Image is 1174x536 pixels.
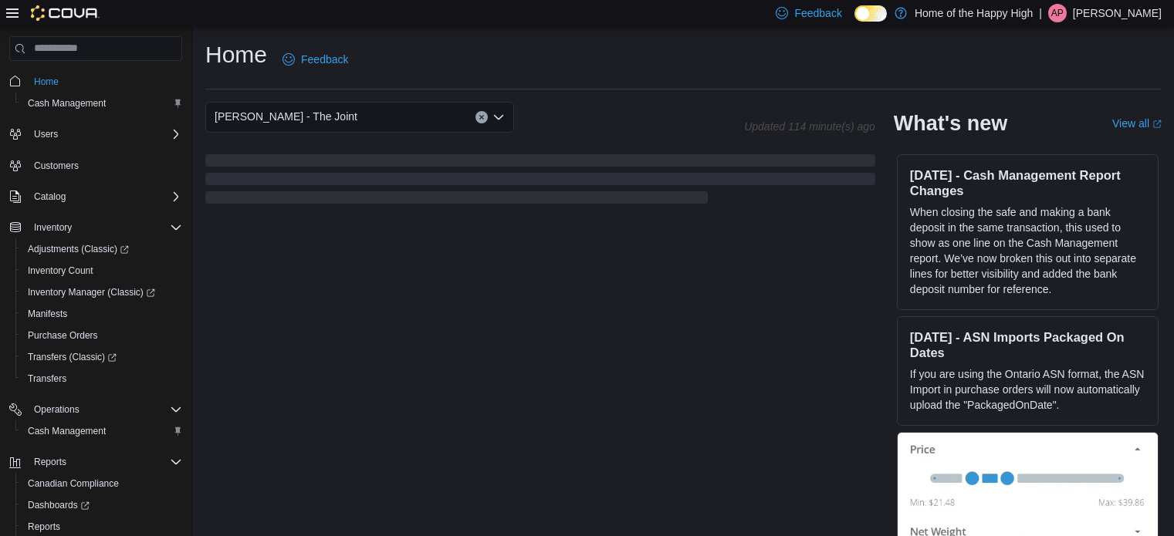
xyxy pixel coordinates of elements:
[28,218,182,237] span: Inventory
[28,265,93,277] span: Inventory Count
[28,156,182,175] span: Customers
[22,369,182,388] span: Transfers
[34,403,80,416] span: Operations
[22,326,104,345] a: Purchase Orders
[28,243,129,255] span: Adjustments (Classic)
[28,308,67,320] span: Manifests
[22,517,182,536] span: Reports
[15,473,188,494] button: Canadian Compliance
[3,451,188,473] button: Reports
[22,94,112,113] a: Cash Management
[205,39,267,70] h1: Home
[894,111,1007,136] h2: What's new
[3,217,188,238] button: Inventory
[28,453,182,471] span: Reports
[28,125,64,143] button: Users
[3,70,188,93] button: Home
[15,346,188,368] a: Transfers (Classic)
[854,5,887,22] input: Dark Mode
[22,422,182,440] span: Cash Management
[15,420,188,442] button: Cash Management
[28,97,106,110] span: Cash Management
[215,107,357,126] span: [PERSON_NAME] - The Joint
[28,286,155,298] span: Inventory Manager (Classic)
[910,204,1145,297] p: When closing the safe and making a bank deposit in the same transaction, this used to show as one...
[28,373,66,385] span: Transfers
[3,154,188,177] button: Customers
[28,351,117,363] span: Transfers (Classic)
[22,422,112,440] a: Cash Management
[3,186,188,207] button: Catalog
[28,400,182,419] span: Operations
[15,93,188,114] button: Cash Management
[744,120,875,133] p: Updated 114 minute(s) ago
[910,366,1145,413] p: If you are using the Ontario ASN format, the ASN Import in purchase orders will now automatically...
[34,190,66,203] span: Catalog
[22,261,182,280] span: Inventory Count
[28,72,65,91] a: Home
[910,329,1145,360] h3: [DATE] - ASN Imports Packaged On Dates
[22,305,182,323] span: Manifests
[475,111,488,123] button: Clear input
[28,157,85,175] a: Customers
[15,303,188,325] button: Manifests
[34,221,72,234] span: Inventory
[1051,4,1064,22] span: AP
[31,5,100,21] img: Cova
[22,517,66,536] a: Reports
[794,5,841,21] span: Feedback
[22,474,182,493] span: Canadian Compliance
[34,76,59,88] span: Home
[276,44,354,75] a: Feedback
[22,348,123,366] a: Transfers (Classic)
[28,125,182,143] span: Users
[15,494,188,516] a: Dashboards
[910,167,1145,198] h3: [DATE] - Cash Management Report Changes
[22,240,135,258] a: Adjustments (Classic)
[28,499,90,511] span: Dashboards
[15,368,188,389] button: Transfers
[1039,4,1042,22] p: |
[15,325,188,346] button: Purchase Orders
[22,474,125,493] a: Canadian Compliance
[28,329,98,342] span: Purchase Orders
[28,477,119,490] span: Canadian Compliance
[22,283,161,302] a: Inventory Manager (Classic)
[22,496,96,514] a: Dashboards
[3,123,188,145] button: Users
[22,305,73,323] a: Manifests
[15,260,188,281] button: Inventory Count
[28,187,72,206] button: Catalog
[28,72,182,91] span: Home
[28,400,86,419] button: Operations
[22,348,182,366] span: Transfers (Classic)
[15,281,188,303] a: Inventory Manager (Classic)
[492,111,505,123] button: Open list of options
[28,218,78,237] button: Inventory
[15,238,188,260] a: Adjustments (Classic)
[22,283,182,302] span: Inventory Manager (Classic)
[915,4,1033,22] p: Home of the Happy High
[34,128,58,140] span: Users
[34,160,79,172] span: Customers
[1048,4,1067,22] div: Andrew Peers
[22,261,100,280] a: Inventory Count
[3,399,188,420] button: Operations
[22,369,73,388] a: Transfers
[28,453,73,471] button: Reports
[22,240,182,258] span: Adjustments (Classic)
[22,326,182,345] span: Purchase Orders
[28,521,60,533] span: Reports
[205,157,875,207] span: Loading
[1073,4,1162,22] p: [PERSON_NAME]
[28,425,106,437] span: Cash Management
[28,187,182,206] span: Catalog
[301,52,348,67] span: Feedback
[1152,120,1162,129] svg: External link
[34,456,66,468] span: Reports
[1112,117,1162,130] a: View allExternal link
[22,496,182,514] span: Dashboards
[22,94,182,113] span: Cash Management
